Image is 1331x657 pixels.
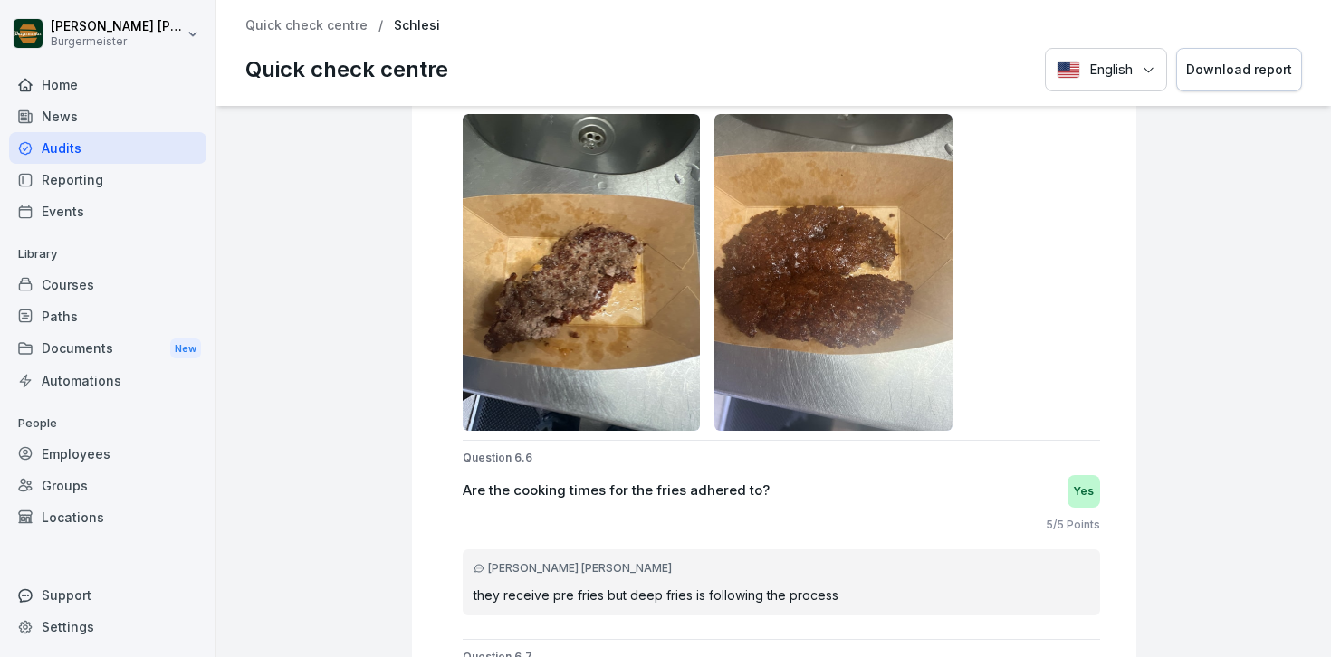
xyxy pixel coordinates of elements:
[1068,475,1100,508] div: Yes
[1186,60,1292,80] div: Download report
[9,611,206,643] a: Settings
[1089,60,1133,81] p: English
[378,18,383,33] p: /
[1057,61,1080,79] img: English
[9,300,206,332] a: Paths
[1046,517,1100,533] p: 5 / 5 Points
[9,409,206,438] p: People
[9,470,206,501] a: Groups
[9,132,206,164] a: Audits
[245,18,368,33] a: Quick check centre
[9,100,206,132] a: News
[9,501,206,533] a: Locations
[9,240,206,269] p: Library
[463,114,701,431] img: osto4by3j6ig124y669r7f8d.png
[170,338,201,359] div: New
[9,69,206,100] a: Home
[1176,48,1302,92] button: Download report
[474,560,1089,576] div: [PERSON_NAME] [PERSON_NAME]
[394,18,440,33] p: Schlesi
[463,481,770,501] p: Are the cooking times for the fries adhered to?
[714,114,953,431] img: khyfnr256i9upzg44q1t0b7r.png
[9,332,206,366] a: DocumentsNew
[51,19,183,34] p: [PERSON_NAME] [PERSON_NAME] [PERSON_NAME]
[9,579,206,611] div: Support
[9,164,206,195] a: Reporting
[9,365,206,396] a: Automations
[9,332,206,366] div: Documents
[9,195,206,227] a: Events
[9,269,206,300] a: Courses
[51,35,183,48] p: Burgermeister
[474,586,1089,605] p: they receive pre fries but deep fries is following the process
[9,438,206,470] a: Employees
[245,53,448,86] p: Quick check centre
[463,450,1100,466] p: Question 6.6
[1045,48,1167,92] button: Language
